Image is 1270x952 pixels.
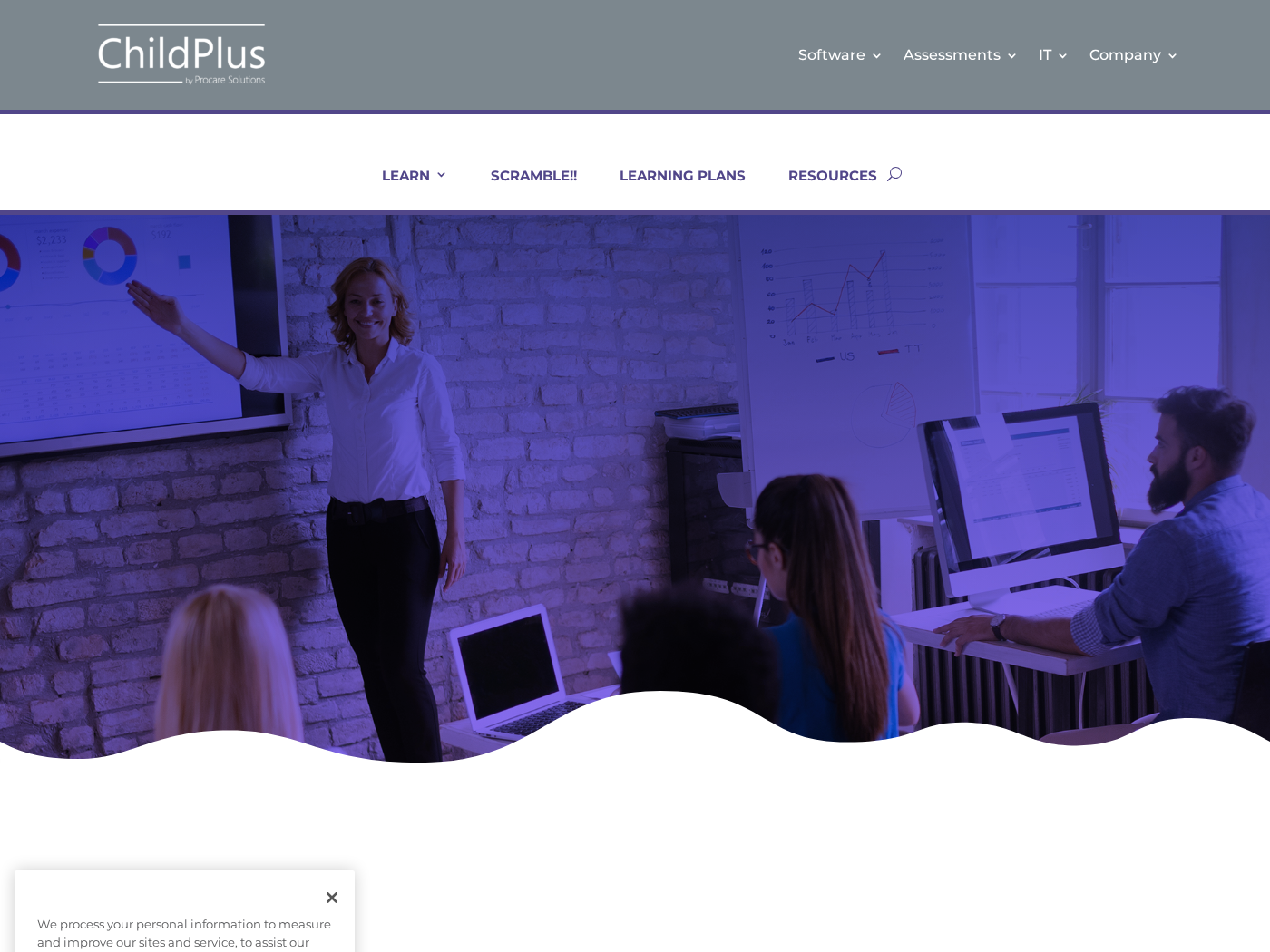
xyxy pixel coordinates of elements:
a: LEARNING PLANS [597,167,746,210]
a: SCRAMBLE!! [468,167,577,210]
a: LEARN [359,167,448,210]
a: RESOURCES [766,167,877,210]
a: IT [1039,18,1070,92]
button: Close [312,878,352,918]
a: Company [1089,18,1179,92]
a: Software [798,18,884,92]
a: Assessments [904,18,1019,92]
